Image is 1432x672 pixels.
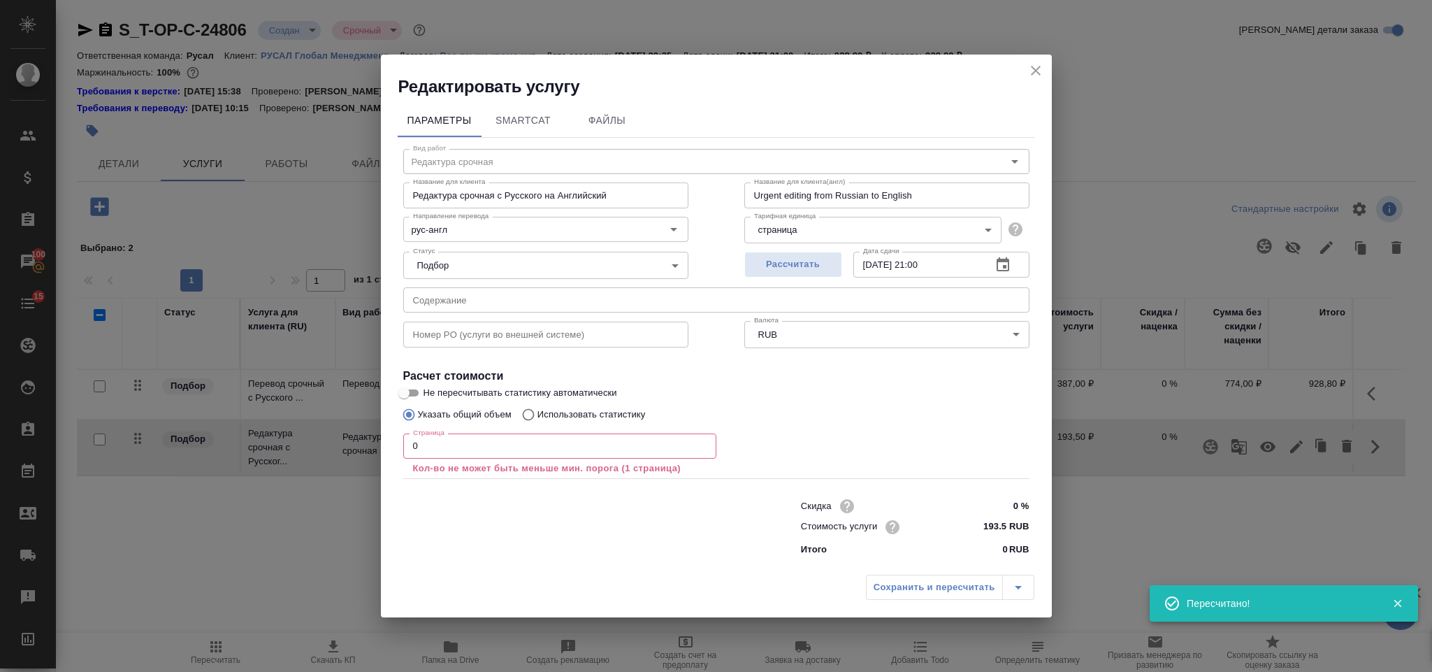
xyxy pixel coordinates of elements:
[413,462,707,476] p: Кол-во не может быть меньше мин. порога (1 страница)
[744,217,1001,243] div: страница
[752,257,834,273] span: Рассчитать
[403,252,688,278] div: Подбор
[754,329,781,341] button: RUB
[413,259,454,271] button: Подбор
[866,575,1034,600] div: split button
[424,386,617,400] span: Не пересчитывать статистику автоматически
[1025,60,1046,81] button: close
[801,520,878,534] p: Стоимость услуги
[976,517,1029,537] input: ✎ Введи что-нибудь
[744,321,1029,348] div: RUB
[754,224,802,236] button: страница
[1187,596,1371,610] div: Пересчитано!
[418,408,512,422] p: Указать общий объем
[574,112,641,129] span: Файлы
[1383,597,1412,610] button: Закрыть
[537,408,646,422] p: Использовать статистику
[398,76,1052,98] h2: Редактировать услугу
[801,543,827,557] p: Итого
[403,368,1029,385] h4: Расчет стоимости
[664,220,684,239] button: Open
[490,112,557,129] span: SmartCat
[406,112,473,129] span: Параметры
[744,252,842,278] button: Рассчитать
[1009,543,1029,557] p: RUB
[801,499,832,513] p: Скидка
[1003,543,1008,557] p: 0
[976,496,1029,516] input: ✎ Введи что-нибудь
